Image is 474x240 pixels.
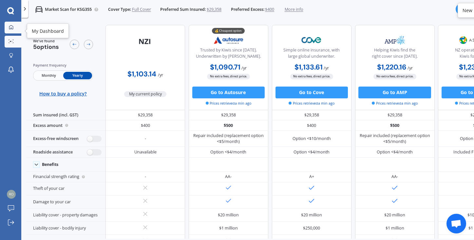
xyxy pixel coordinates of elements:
[292,33,331,48] img: Cove.webp
[207,7,221,12] span: $29,358
[377,63,407,72] b: $1,220.16
[158,72,163,78] span: / yr
[373,74,416,79] span: No extra fees, direct price.
[272,120,351,131] div: $400
[34,72,63,79] span: Monthly
[33,43,59,51] span: 5 options
[265,7,274,12] span: $400
[293,136,331,142] div: Option <$10/month
[26,209,105,222] div: Liability cover - property damages
[360,47,429,62] div: Helping Kiwis find the right cover since [DATE].
[206,101,252,106] span: Prices retrieved a min ago
[289,101,334,106] span: Prices retrieved a min ago
[189,110,268,121] div: $29,358
[124,91,166,97] span: My current policy
[209,33,248,48] img: Autosure.webp
[145,174,146,180] div: -
[210,149,246,155] div: Option <$4/month
[294,63,323,72] b: $1,133.61
[384,212,405,218] div: $20 million
[134,149,157,155] div: Unavailable
[359,133,430,145] div: Repair included (replacement option <$5/month)
[324,65,329,71] span: / yr
[192,87,265,98] button: Go to Autosure
[26,172,105,182] div: Financial strength rating
[210,63,240,72] b: $1,090.71
[189,120,268,131] div: $500
[26,222,105,235] div: Liability cover - bodily injury
[63,72,92,79] span: Yearly
[26,120,105,131] div: Excess amount
[218,212,239,218] div: $20 million
[372,101,418,106] span: Prices retrieved a min ago
[358,87,431,98] button: Go to AMP
[26,131,105,147] div: Excess-free windscreen
[194,47,263,62] div: Trusted by Kiwis since [DATE]. Underwritten by [PERSON_NAME].
[231,7,264,12] span: Preferred Excess:
[241,65,247,71] span: / yr
[108,7,131,12] span: Cover Type:
[277,47,346,62] div: Simple online insurance, with large global underwriter.
[160,7,206,12] span: Preferred Sum Insured:
[294,149,330,155] div: Option <$4/month
[26,195,105,209] div: Damage to your car
[355,120,435,131] div: $500
[45,7,92,12] p: Market Scan for KSG355
[375,33,414,48] img: AMP.webp
[408,65,413,71] span: / yr
[33,62,93,68] div: Payment frequency
[26,147,105,157] div: Roadside assistance
[132,7,151,12] span: Full Cover
[126,34,165,49] img: NZI-text.webp
[207,74,250,79] span: No extra fees, direct price.
[32,28,64,34] div: My Dashboard
[275,87,348,98] button: Go to Cove
[377,149,413,155] div: Option <$4/month
[105,110,185,121] div: $29,358
[212,28,245,34] div: 💰 Cheapest option
[309,174,314,180] div: A+
[7,190,16,199] img: a0454587613c54829f42223d625f1f64
[35,6,43,13] img: car.f15378c7a67c060ca3f3.svg
[193,133,264,145] div: Repair included (replacement option <$5/month)
[446,214,466,233] div: Open chat
[285,7,303,12] span: More info
[386,225,404,231] div: $1 million
[303,225,320,231] div: $250,000
[105,120,185,131] div: $400
[301,212,322,218] div: $20 million
[42,162,58,167] div: Benefits
[272,110,351,121] div: $29,358
[290,74,333,79] span: No extra fees, direct price.
[127,70,156,79] b: $1,103.14
[391,174,398,180] div: AA-
[26,110,105,121] div: Sum insured (incl. GST)
[39,91,87,97] span: How to buy a policy?
[33,38,59,44] span: We've found
[225,174,232,180] div: AA-
[355,110,435,121] div: $29,358
[145,136,146,142] div: -
[26,182,105,195] div: Theft of your car
[219,225,238,231] div: $1 million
